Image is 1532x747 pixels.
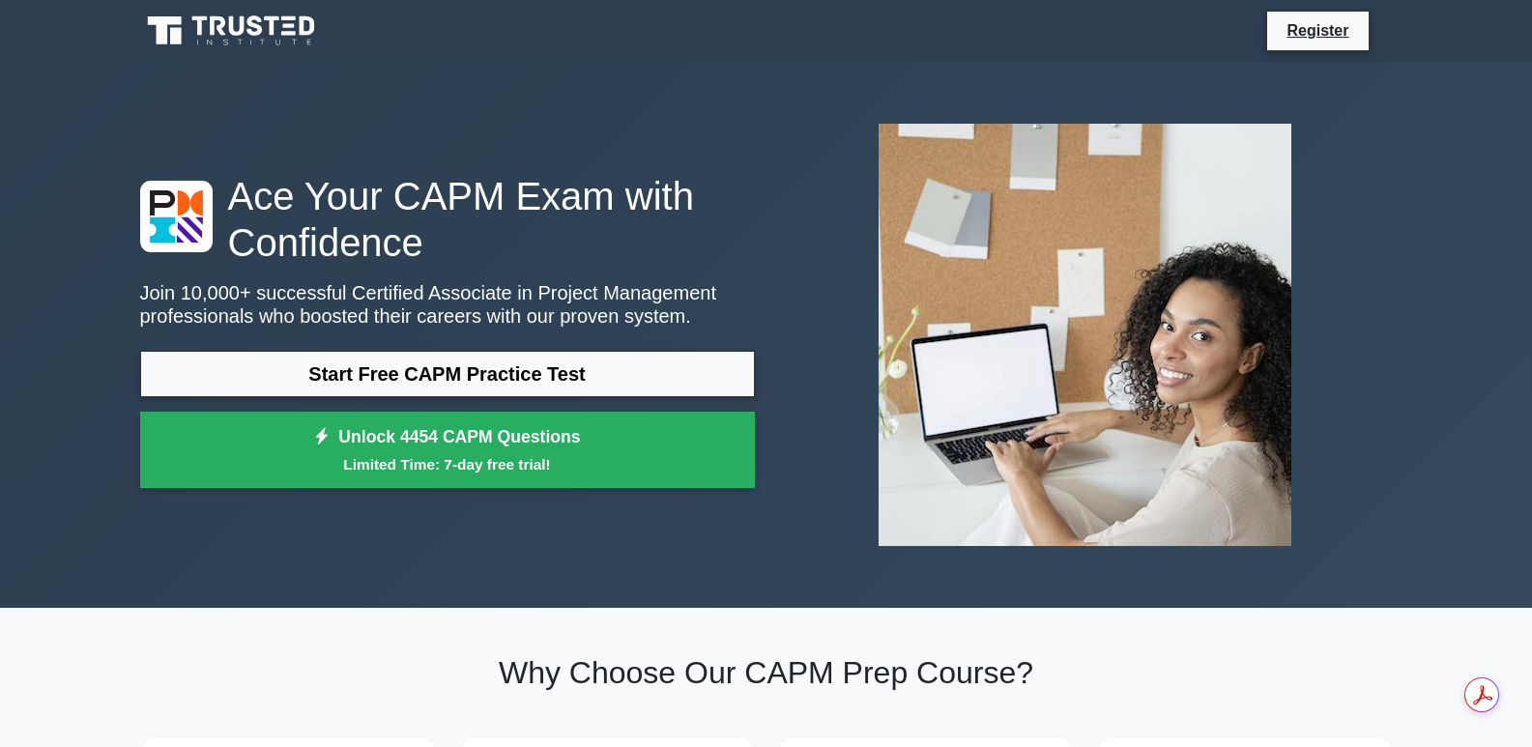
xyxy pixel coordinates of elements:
a: Start Free CAPM Practice Test [140,351,755,397]
a: Unlock 4454 CAPM QuestionsLimited Time: 7-day free trial! [140,412,755,489]
p: Join 10,000+ successful Certified Associate in Project Management professionals who boosted their... [140,281,755,328]
h2: Why Choose Our CAPM Prep Course? [140,654,1393,691]
a: Register [1275,18,1360,43]
small: Limited Time: 7-day free trial! [164,453,731,475]
h1: Ace Your CAPM Exam with Confidence [140,173,755,266]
